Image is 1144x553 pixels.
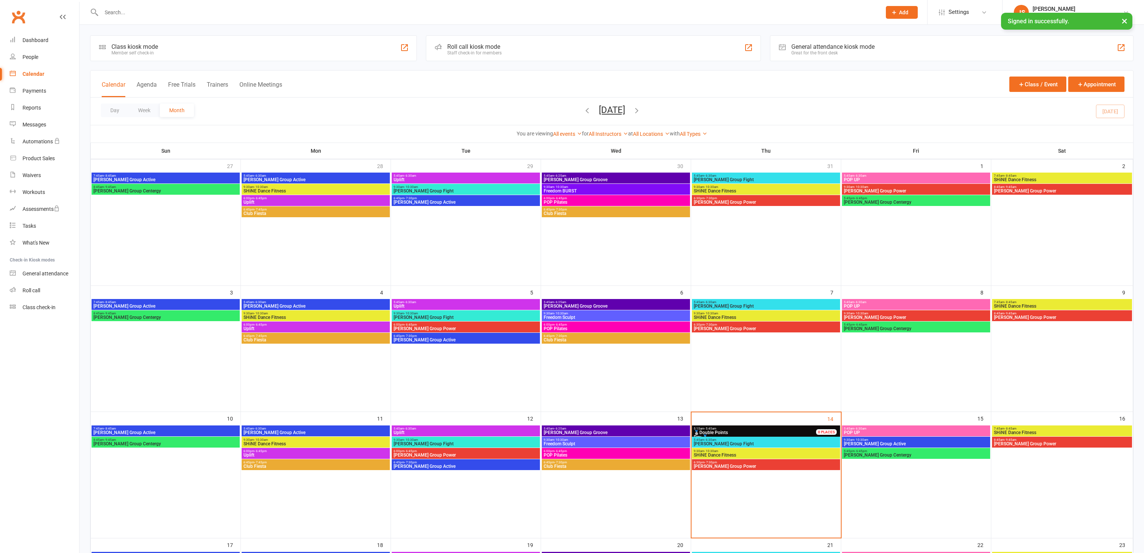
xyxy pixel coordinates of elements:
[10,133,79,150] a: Automations
[1068,77,1124,92] button: Appointment
[254,312,268,315] span: - 10:30am
[243,304,388,308] span: [PERSON_NAME] Group Active
[843,197,989,200] span: 5:45pm
[843,427,989,430] span: 5:45am
[93,301,238,304] span: 7:45am
[554,185,568,189] span: - 10:30am
[243,200,388,204] span: Uplift
[93,189,238,193] span: [PERSON_NAME] Group Centergy
[994,430,1130,435] span: SHiNE Dance Fitness
[104,185,116,189] span: - 9:45am
[704,312,718,315] span: - 10:30am
[243,438,388,442] span: 9:30am
[104,174,116,177] span: - 8:45am
[393,430,538,435] span: Uplift
[827,412,841,425] div: 14
[243,315,388,320] span: SHiNE Dance Fitness
[543,430,689,435] span: [PERSON_NAME] Group Groove
[691,143,841,159] th: Thu
[841,143,991,159] th: Fri
[10,32,79,49] a: Dashboard
[693,449,839,453] span: 9:30am
[527,412,541,424] div: 12
[843,442,989,446] span: [PERSON_NAME] Group Active
[129,104,160,117] button: Week
[393,174,538,177] span: 5:45am
[555,323,567,326] span: - 6:45pm
[447,43,502,50] div: Roll call kiosk mode
[543,304,689,308] span: [PERSON_NAME] Group Groove
[886,6,918,19] button: Add
[10,299,79,316] a: Class kiosk mode
[9,8,28,26] a: Clubworx
[680,131,707,137] a: All Types
[393,189,538,193] span: [PERSON_NAME] Group Fight
[543,464,689,469] span: Club Fiesta
[628,131,633,137] strong: at
[543,312,689,315] span: 9:30am
[977,412,991,424] div: 15
[23,37,48,43] div: Dashboard
[227,412,241,424] div: 10
[543,453,689,457] span: POP Pilates
[855,323,867,326] span: - 6:45pm
[855,197,867,200] span: - 6:45pm
[393,301,538,304] span: 5:45am
[207,81,228,97] button: Trainers
[543,177,689,182] span: [PERSON_NAME] Group Groove
[704,427,716,430] span: - 5:45am
[10,282,79,299] a: Roll call
[554,174,566,177] span: - 6:25am
[254,301,266,304] span: - 6:30am
[791,50,875,56] div: Great for the front desk
[243,461,388,464] span: 6:45pm
[543,323,689,326] span: 6:00pm
[693,453,839,457] span: SHiNE Dance Fitness
[543,442,689,446] span: Freedom Sculpt
[243,442,388,446] span: SHiNE Dance Fitness
[393,312,538,315] span: 9:30am
[168,81,195,97] button: Free Trials
[693,315,839,320] span: SHiNE Dance Fitness
[543,438,689,442] span: 9:30am
[827,159,841,172] div: 31
[693,312,839,315] span: 9:30am
[254,323,267,326] span: - 6:45pm
[393,464,538,469] span: [PERSON_NAME] Group Active
[843,189,989,193] span: [PERSON_NAME] Group Power
[23,88,46,94] div: Payments
[704,301,716,304] span: - 6:30am
[854,185,868,189] span: - 10:30am
[10,49,79,66] a: People
[843,453,989,457] span: [PERSON_NAME] Group Centergy
[23,155,55,161] div: Product Sales
[980,159,991,172] div: 1
[693,301,839,304] span: 5:45am
[393,326,538,331] span: [PERSON_NAME] Group Power
[554,312,568,315] span: - 10:30am
[553,131,582,137] a: All events
[543,185,689,189] span: 9:30am
[543,338,689,342] span: Club Fiesta
[243,449,388,453] span: 6:00pm
[704,174,716,177] span: - 6:30am
[1122,286,1133,298] div: 9
[23,287,40,293] div: Roll call
[554,438,568,442] span: - 10:30am
[693,461,839,464] span: 6:30pm
[543,461,689,464] span: 6:45pm
[527,538,541,551] div: 19
[543,208,689,211] span: 6:45pm
[393,442,538,446] span: [PERSON_NAME] Group Fight
[1004,174,1016,177] span: - 8:45am
[23,240,50,246] div: What's New
[10,234,79,251] a: What's New
[137,81,157,97] button: Agenda
[254,449,267,453] span: - 6:45pm
[243,453,388,457] span: Uplift
[543,315,689,320] span: Freedom Sculpt
[404,427,416,430] span: - 6:30am
[1004,301,1016,304] span: - 8:45am
[10,218,79,234] a: Tasks
[543,427,689,430] span: 5:45am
